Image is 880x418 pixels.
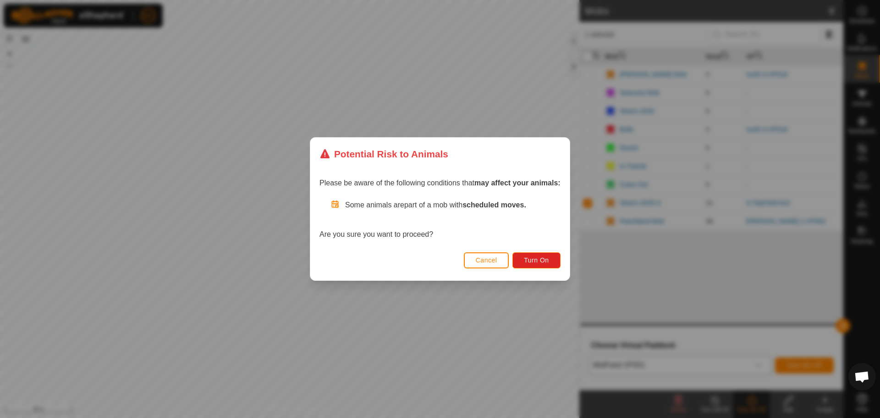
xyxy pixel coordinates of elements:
button: Turn On [513,252,561,268]
span: Cancel [476,256,497,264]
div: Are you sure you want to proceed? [319,200,561,240]
strong: scheduled moves. [462,201,526,209]
span: Turn On [524,256,549,264]
a: Open chat [848,363,876,390]
span: part of a mob with [404,201,526,209]
button: Cancel [464,252,509,268]
strong: may affect your animals: [474,179,561,187]
span: Please be aware of the following conditions that [319,179,561,187]
div: Potential Risk to Animals [319,147,448,161]
p: Some animals are [345,200,561,211]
